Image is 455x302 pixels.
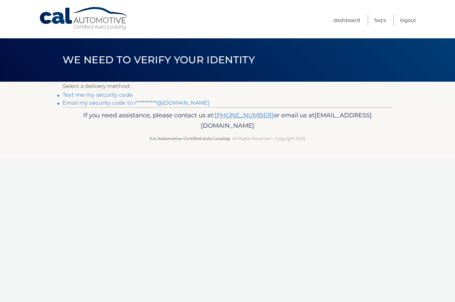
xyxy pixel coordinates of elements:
a: Dashboard [333,15,360,26]
a: FAQ's [374,15,386,26]
a: Logout [400,15,416,26]
a: Cal Automotive [39,7,129,30]
a: Text me my security code [63,92,133,98]
a: Email my security code to r**********@[DOMAIN_NAME] [63,100,209,106]
p: If you need assistance, please contact us at: or email us at [67,110,388,131]
strong: Cal Automotive Certified Auto Leasing [150,136,229,141]
span: We need to verify your identity [63,54,255,66]
p: - All Rights Reserved - Copyright 2025 [67,135,388,142]
p: Select a delivery method: [63,82,392,91]
a: [PHONE_NUMBER] [215,111,273,119]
